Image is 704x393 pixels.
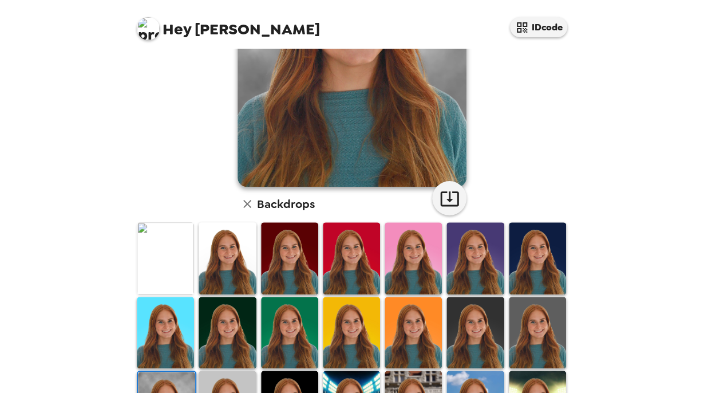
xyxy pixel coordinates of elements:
[510,17,567,37] button: IDcode
[137,11,320,37] span: [PERSON_NAME]
[163,19,191,40] span: Hey
[137,222,194,294] img: Original
[257,195,315,213] h6: Backdrops
[137,17,160,40] img: profile pic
